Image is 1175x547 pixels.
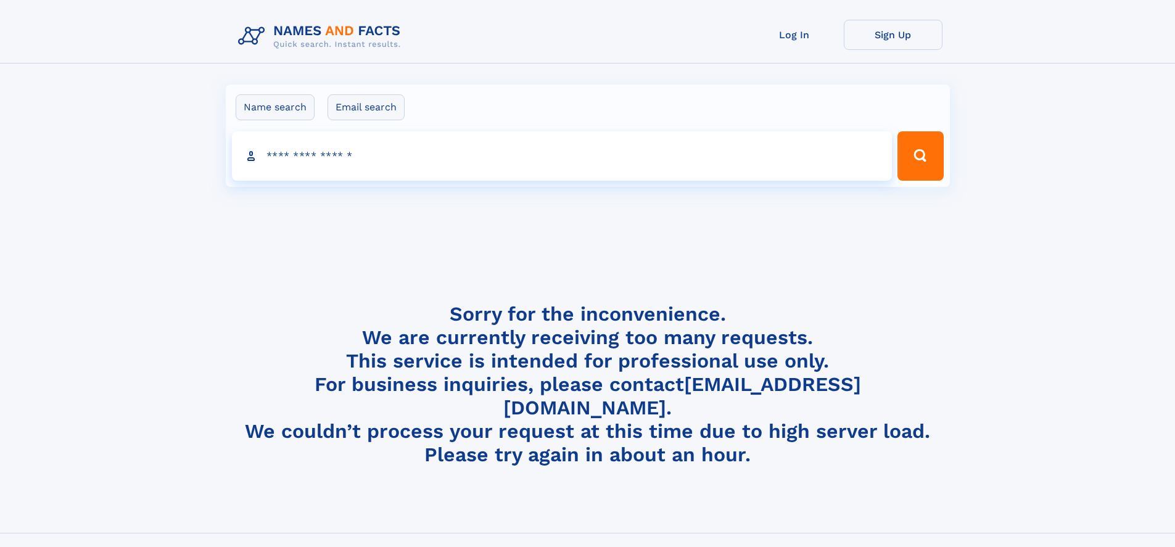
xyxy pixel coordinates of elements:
[236,94,315,120] label: Name search
[232,131,893,181] input: search input
[233,302,942,467] h4: Sorry for the inconvenience. We are currently receiving too many requests. This service is intend...
[844,20,942,50] a: Sign Up
[745,20,844,50] a: Log In
[233,20,411,53] img: Logo Names and Facts
[897,131,943,181] button: Search Button
[503,372,861,419] a: [EMAIL_ADDRESS][DOMAIN_NAME]
[328,94,405,120] label: Email search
